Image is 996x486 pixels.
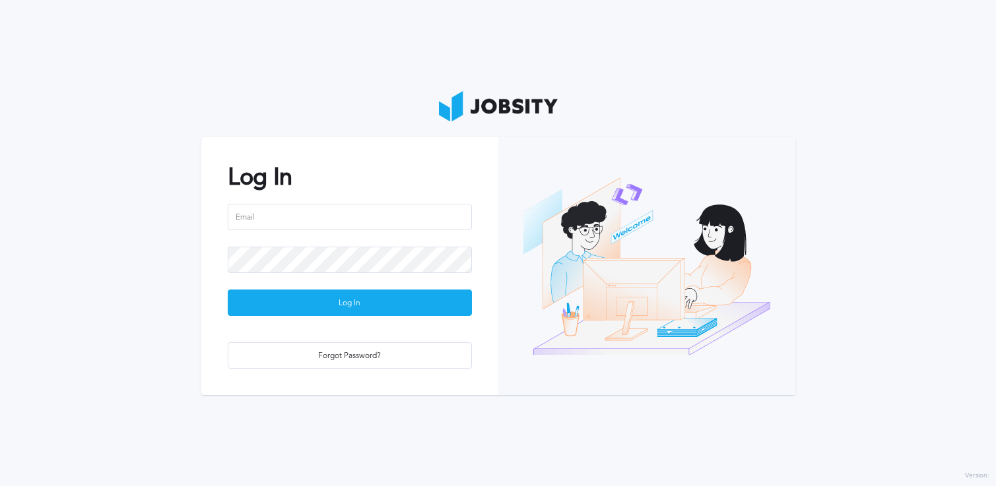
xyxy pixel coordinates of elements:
label: Version: [965,472,989,480]
div: Forgot Password? [228,343,471,369]
h2: Log In [228,164,472,191]
button: Log In [228,289,472,316]
input: Email [228,204,472,230]
div: Log In [228,290,471,317]
button: Forgot Password? [228,342,472,369]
